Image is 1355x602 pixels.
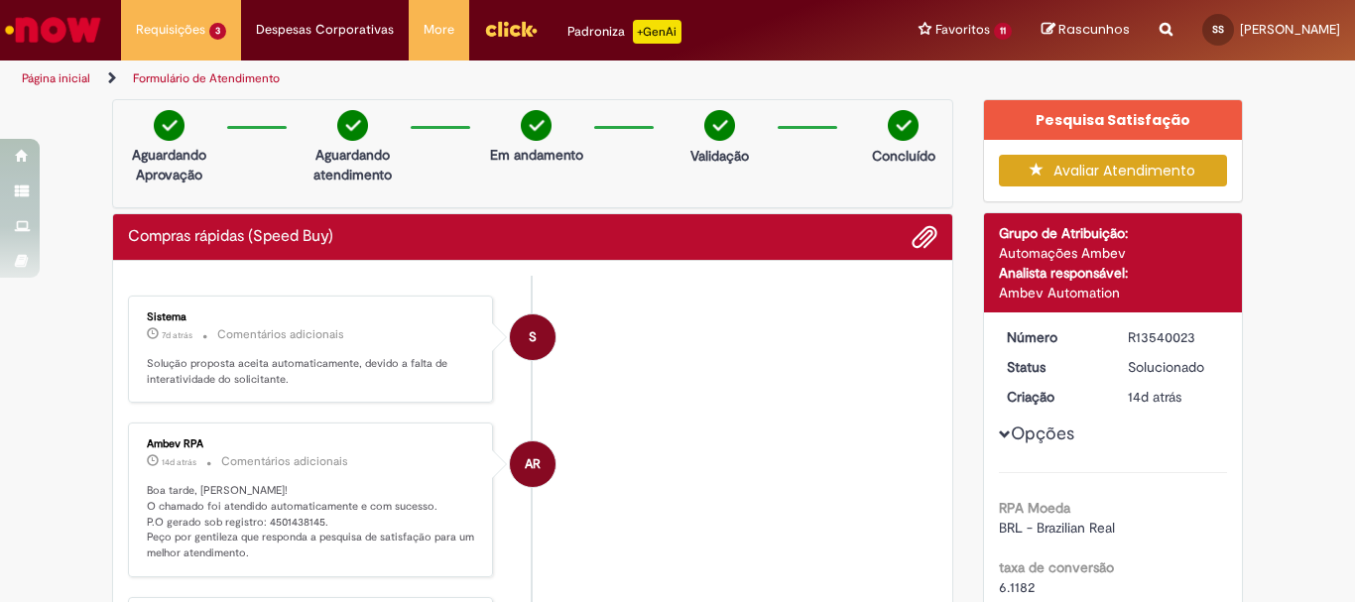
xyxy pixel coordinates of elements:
[133,70,280,86] a: Formulário de Atendimento
[121,145,217,184] p: Aguardando Aprovação
[690,146,749,166] p: Validação
[1128,388,1181,406] span: 14d atrás
[984,100,1243,140] div: Pesquisa Satisfação
[999,283,1228,302] div: Ambev Automation
[15,60,889,97] ul: Trilhas de página
[1058,20,1130,39] span: Rascunhos
[154,110,185,141] img: check-circle-green.png
[872,146,935,166] p: Concluído
[999,263,1228,283] div: Analista responsável:
[256,20,394,40] span: Despesas Corporativas
[1128,387,1220,407] div: 16/09/2025 14:35:47
[162,456,196,468] time: 16/09/2025 14:43:13
[1128,357,1220,377] div: Solucionado
[337,110,368,141] img: check-circle-green.png
[999,558,1114,576] b: taxa de conversão
[633,20,681,44] p: +GenAi
[992,357,1114,377] dt: Status
[162,329,192,341] span: 7d atrás
[305,145,401,184] p: Aguardando atendimento
[912,224,937,250] button: Adicionar anexos
[1212,23,1224,36] span: SS
[935,20,990,40] span: Favoritos
[999,519,1115,537] span: BRL - Brazilian Real
[999,155,1228,186] button: Avaliar Atendimento
[162,329,192,341] time: 24/09/2025 11:43:14
[1042,21,1130,40] a: Rascunhos
[999,499,1070,517] b: RPA Moeda
[1128,388,1181,406] time: 16/09/2025 14:35:47
[999,243,1228,263] div: Automações Ambev
[525,440,541,488] span: AR
[510,441,555,487] div: Ambev RPA
[529,313,537,361] span: S
[994,23,1012,40] span: 11
[1240,21,1340,38] span: [PERSON_NAME]
[209,23,226,40] span: 3
[992,387,1114,407] dt: Criação
[147,483,477,561] p: Boa tarde, [PERSON_NAME]! O chamado foi atendido automaticamente e com sucesso. P.O gerado sob re...
[510,314,555,360] div: System
[147,356,477,387] p: Solução proposta aceita automaticamente, devido a falta de interatividade do solicitante.
[888,110,919,141] img: check-circle-green.png
[147,438,477,450] div: Ambev RPA
[162,456,196,468] span: 14d atrás
[567,20,681,44] div: Padroniza
[1128,327,1220,347] div: R13540023
[704,110,735,141] img: check-circle-green.png
[992,327,1114,347] dt: Número
[147,311,477,323] div: Sistema
[521,110,552,141] img: check-circle-green.png
[128,228,333,246] h2: Compras rápidas (Speed Buy) Histórico de tíquete
[217,326,344,343] small: Comentários adicionais
[2,10,104,50] img: ServiceNow
[999,578,1035,596] span: 6.1182
[221,453,348,470] small: Comentários adicionais
[22,70,90,86] a: Página inicial
[136,20,205,40] span: Requisições
[484,14,538,44] img: click_logo_yellow_360x200.png
[490,145,583,165] p: Em andamento
[999,223,1228,243] div: Grupo de Atribuição:
[424,20,454,40] span: More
